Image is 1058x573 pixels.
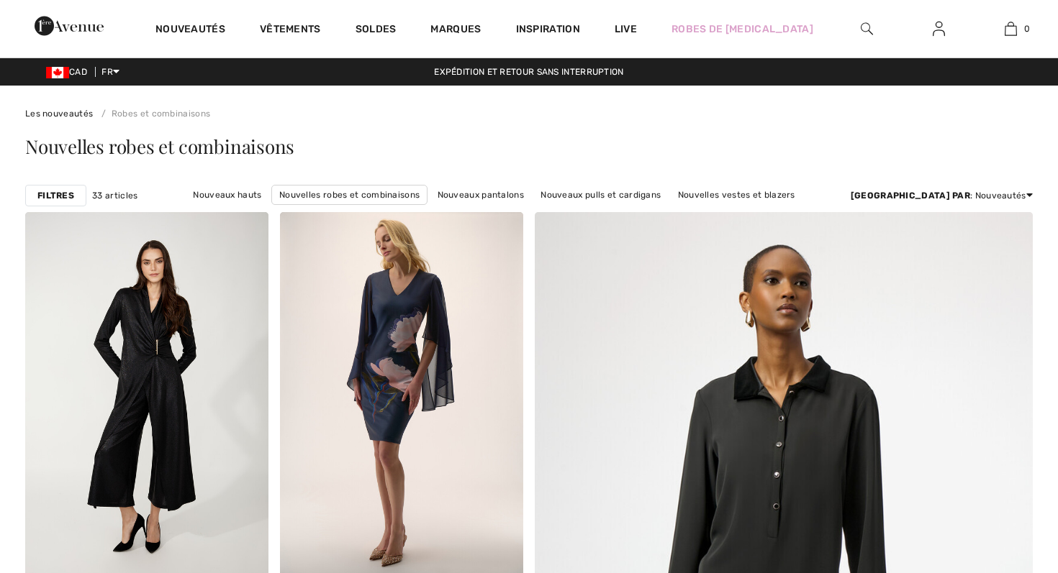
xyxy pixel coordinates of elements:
a: Nouveaux hauts [186,185,268,204]
span: 33 articles [92,189,137,202]
span: Nouvelles robes et combinaisons [25,134,294,159]
a: Les nouveautés [25,109,93,119]
span: 0 [1024,22,1030,35]
a: Marques [430,23,481,38]
a: Nouveaux pantalons [430,185,531,204]
img: Canadian Dollar [46,67,69,78]
span: CAD [46,67,93,77]
img: Mon panier [1005,20,1017,37]
div: : Nouveautés [851,189,1033,202]
span: Inspiration [516,23,580,38]
a: Vêtements [260,23,321,38]
img: recherche [861,20,873,37]
a: Nouveautés [155,23,225,38]
a: Se connecter [921,20,957,38]
a: Nouvelles robes et combinaisons [271,185,428,205]
strong: [GEOGRAPHIC_DATA] par [851,191,970,201]
a: Soldes [356,23,397,38]
img: 1ère Avenue [35,12,104,40]
a: 0 [975,20,1046,37]
a: Nouvelles jupes [375,205,456,224]
a: Live [615,22,637,37]
img: Mes infos [933,20,945,37]
a: Nouveaux pulls et cardigans [533,185,668,204]
a: Robes et combinaisons [96,109,211,119]
span: FR [101,67,119,77]
a: Robes de [MEDICAL_DATA] [672,22,813,37]
a: Nouveaux vêtements d'extérieur [458,205,613,224]
strong: Filtres [37,189,74,202]
a: Nouvelles vestes et blazers [671,185,802,204]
